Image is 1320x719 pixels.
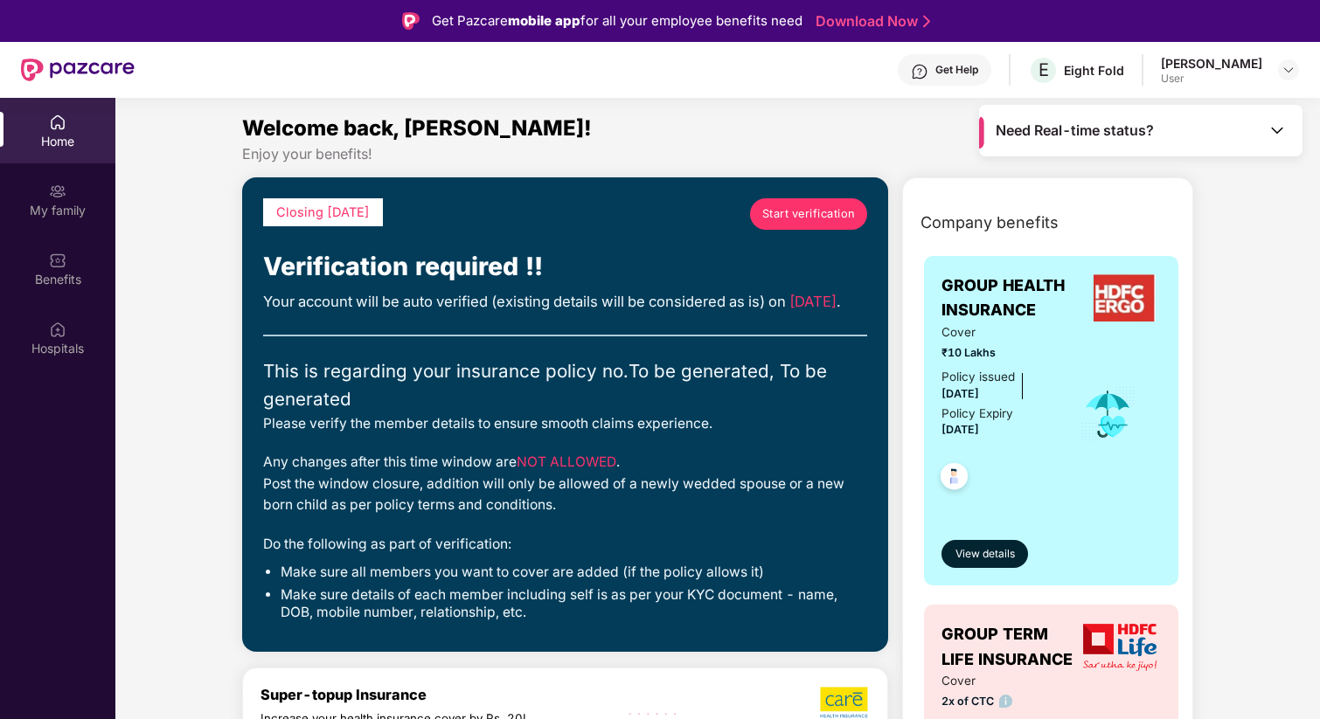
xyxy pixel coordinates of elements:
span: Need Real-time status? [996,121,1154,140]
img: insurerLogo [1094,274,1157,321]
span: 2x of CTC [941,693,1056,710]
div: Super-topup Insurance [261,686,616,703]
li: Make sure details of each member including self is as per your KYC document - name, DOB, mobile n... [281,586,867,622]
span: View details [955,546,1015,563]
img: info [999,695,1012,708]
strong: mobile app [508,12,580,29]
div: Get Help [935,63,978,77]
img: New Pazcare Logo [21,59,135,81]
span: [DATE] [941,423,979,436]
img: svg+xml;base64,PHN2ZyB4bWxucz0iaHR0cDovL3d3dy53My5vcmcvMjAwMC9zdmciIHdpZHRoPSI0OC45NDMiIGhlaWdodD... [933,458,976,501]
div: [PERSON_NAME] [1161,55,1262,72]
img: svg+xml;base64,PHN2ZyBpZD0iSG9zcGl0YWxzIiB4bWxucz0iaHR0cDovL3d3dy53My5vcmcvMjAwMC9zdmciIHdpZHRoPS... [49,321,66,338]
li: Make sure all members you want to cover are added (if the policy allows it) [281,563,867,582]
span: GROUP HEALTH INSURANCE [941,273,1088,323]
div: User [1161,72,1262,86]
img: svg+xml;base64,PHN2ZyBpZD0iRHJvcGRvd24tMzJ4MzIiIHhtbG5zPSJodHRwOi8vd3d3LnczLm9yZy8yMDAwL3N2ZyIgd2... [1282,63,1296,77]
span: Closing [DATE] [276,204,370,220]
span: Cover [941,323,1056,342]
img: Logo [402,12,420,30]
span: [DATE] [789,293,837,310]
img: b5dec4f62d2307b9de63beb79f102df3.png [820,686,870,719]
div: Policy Expiry [941,404,1013,423]
div: Please verify the member details to ensure smooth claims experience. [263,413,867,434]
img: svg+xml;base64,PHN2ZyBpZD0iSGVscC0zMngzMiIgeG1sbnM9Imh0dHA6Ly93d3cudzMub3JnLzIwMDAvc3ZnIiB3aWR0aD... [911,63,928,80]
span: ₹10 Lakhs [941,344,1056,362]
button: View details [941,540,1028,568]
span: Company benefits [921,211,1059,235]
img: svg+xml;base64,PHN2ZyB3aWR0aD0iMjAiIGhlaWdodD0iMjAiIHZpZXdCb3g9IjAgMCAyMCAyMCIgZmlsbD0ibm9uZSIgeG... [49,183,66,200]
span: Start verification [762,205,856,223]
img: Toggle Icon [1268,121,1286,139]
a: Start verification [750,198,867,230]
span: E [1039,59,1049,80]
img: Stroke [923,12,930,31]
div: Policy issued [941,368,1015,386]
img: icon [1080,385,1136,443]
img: svg+xml;base64,PHN2ZyBpZD0iSG9tZSIgeG1sbnM9Imh0dHA6Ly93d3cudzMub3JnLzIwMDAvc3ZnIiB3aWR0aD0iMjAiIG... [49,114,66,131]
a: Download Now [816,12,925,31]
span: [DATE] [941,387,979,400]
img: insurerLogo [1083,624,1157,671]
div: Any changes after this time window are . Post the window closure, addition will only be allowed o... [263,452,867,515]
span: Cover [941,672,1056,690]
div: Do the following as part of verification: [263,534,867,555]
div: Get Pazcare for all your employee benefits need [432,10,802,31]
div: Your account will be auto verified (existing details will be considered as is) on . [263,291,867,314]
div: Enjoy your benefits! [242,145,1193,163]
span: GROUP TERM LIFE INSURANCE [941,622,1079,672]
div: Verification required !! [263,247,867,287]
span: NOT ALLOWED [517,453,616,470]
img: svg+xml;base64,PHN2ZyBpZD0iQmVuZWZpdHMiIHhtbG5zPSJodHRwOi8vd3d3LnczLm9yZy8yMDAwL3N2ZyIgd2lkdGg9Ij... [49,252,66,269]
span: Welcome back, [PERSON_NAME]! [242,115,592,141]
div: This is regarding your insurance policy no. To be generated, To be generated [263,357,867,414]
div: Eight Fold [1064,62,1124,79]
